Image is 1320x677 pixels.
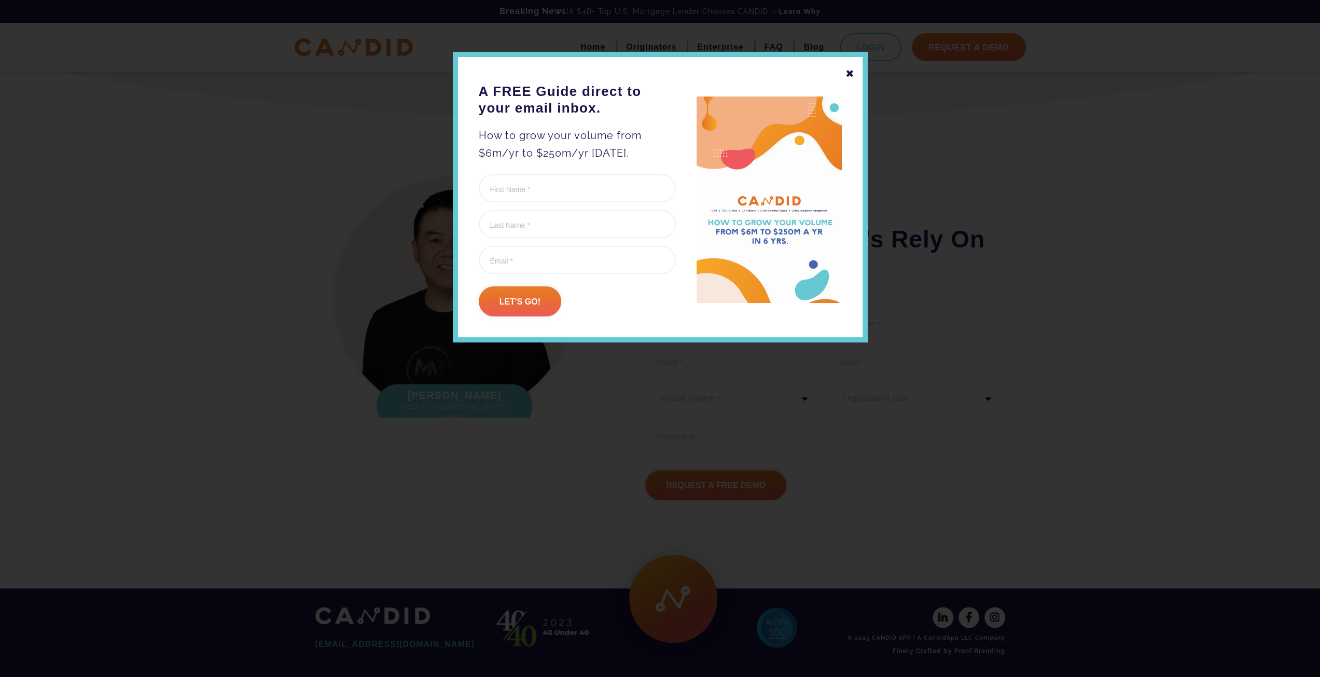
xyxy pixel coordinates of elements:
[697,96,842,303] img: A FREE Guide direct to your email inbox.
[479,286,561,316] input: Let's go!
[845,65,855,82] div: ✖
[479,246,676,274] input: Email *
[479,210,676,238] input: Last Name *
[479,83,676,116] h3: A FREE Guide direct to your email inbox.
[479,127,676,162] p: How to grow your volume from $6m/yr to $250m/yr [DATE].
[479,174,676,202] input: First Name *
